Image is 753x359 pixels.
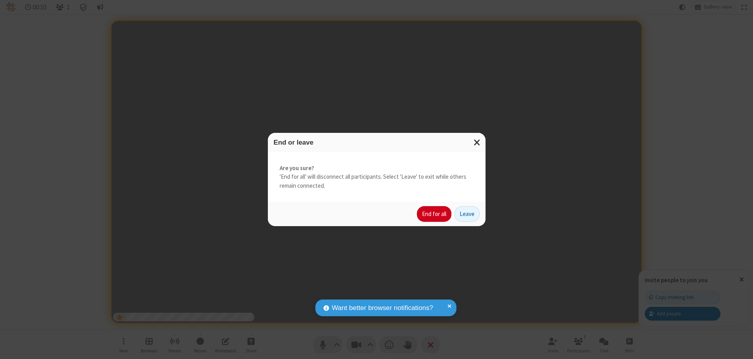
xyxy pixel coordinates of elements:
button: Leave [455,206,480,222]
h3: End or leave [274,139,480,146]
span: Want better browser notifications? [332,303,433,313]
button: End for all [417,206,451,222]
div: 'End for all' will disconnect all participants. Select 'Leave' to exit while others remain connec... [268,152,486,202]
strong: Are you sure? [280,164,474,173]
button: Close modal [469,133,486,152]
